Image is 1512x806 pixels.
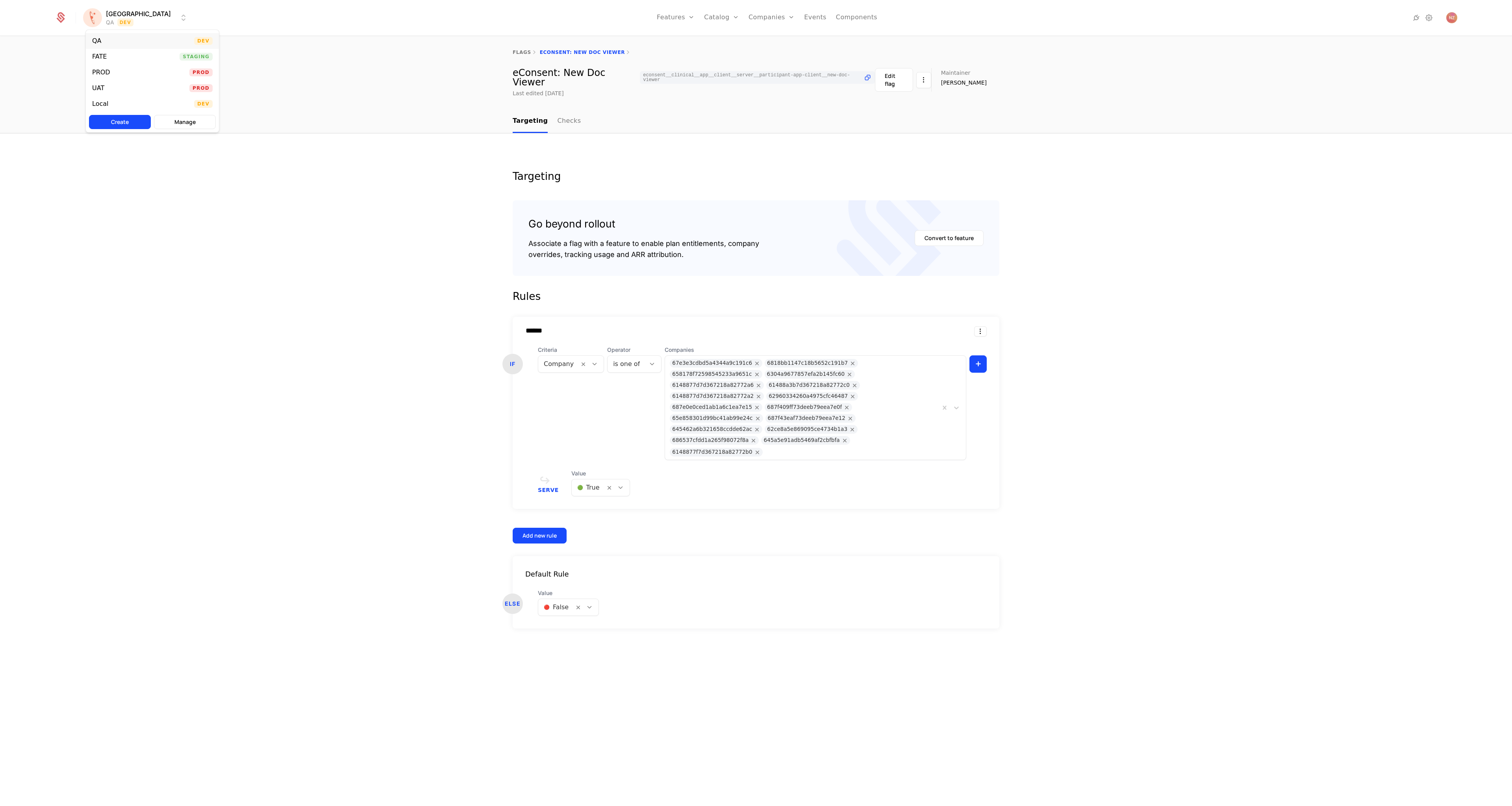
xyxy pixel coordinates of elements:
[92,85,104,91] div: UAT
[92,101,108,107] div: Local
[189,68,213,76] span: Prod
[154,115,216,129] button: Manage
[92,38,102,44] div: QA
[89,115,151,129] button: Create
[194,100,213,108] span: Dev
[92,54,107,60] div: FATE
[194,37,213,45] span: Dev
[92,69,110,76] div: PROD
[180,53,213,61] span: Staging
[85,30,219,133] div: Select environment
[189,84,213,92] span: Prod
